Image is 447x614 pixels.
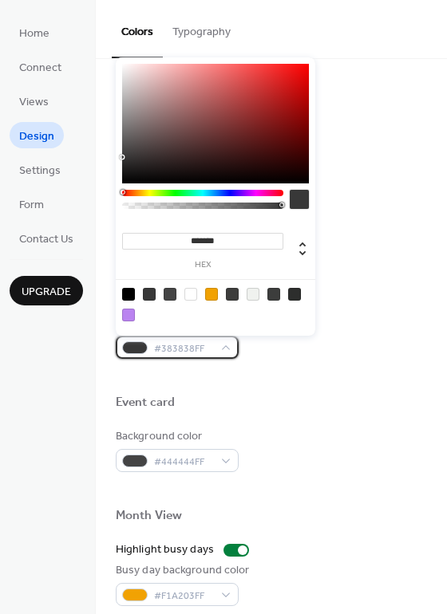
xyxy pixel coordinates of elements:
div: rgb(241, 162, 3) [205,288,218,301]
span: Views [19,94,49,111]
div: rgb(186, 131, 240) [122,309,135,321]
label: hex [122,261,283,270]
div: rgb(45, 46, 45) [288,288,301,301]
span: Settings [19,163,61,179]
span: Contact Us [19,231,73,248]
div: rgb(61, 61, 60) [226,288,239,301]
a: Contact Us [10,225,83,251]
span: Upgrade [22,284,71,301]
a: Home [10,19,59,45]
div: rgb(68, 68, 68) [164,288,176,301]
span: #383838FF [154,340,213,357]
button: Upgrade [10,276,83,305]
a: Connect [10,53,71,80]
div: rgb(60, 61, 60) [267,288,280,301]
span: #444444FF [154,454,213,470]
div: rgb(0, 0, 0) [122,288,135,301]
span: #F1A203FF [154,588,213,604]
div: Background color [116,428,235,445]
div: rgb(240, 242, 239) [247,288,259,301]
span: Home [19,26,49,42]
a: Design [10,122,64,148]
div: Event card [116,395,175,411]
div: Busy day background color [116,562,250,579]
span: Connect [19,60,61,77]
a: Form [10,191,53,217]
span: Form [19,197,44,214]
span: Design [19,128,54,145]
div: Highlight busy days [116,541,214,558]
div: rgb(56, 56, 56) [143,288,156,301]
a: Views [10,88,58,114]
div: rgb(255, 255, 255) [184,288,197,301]
div: Month View [116,508,182,525]
a: Settings [10,156,70,183]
